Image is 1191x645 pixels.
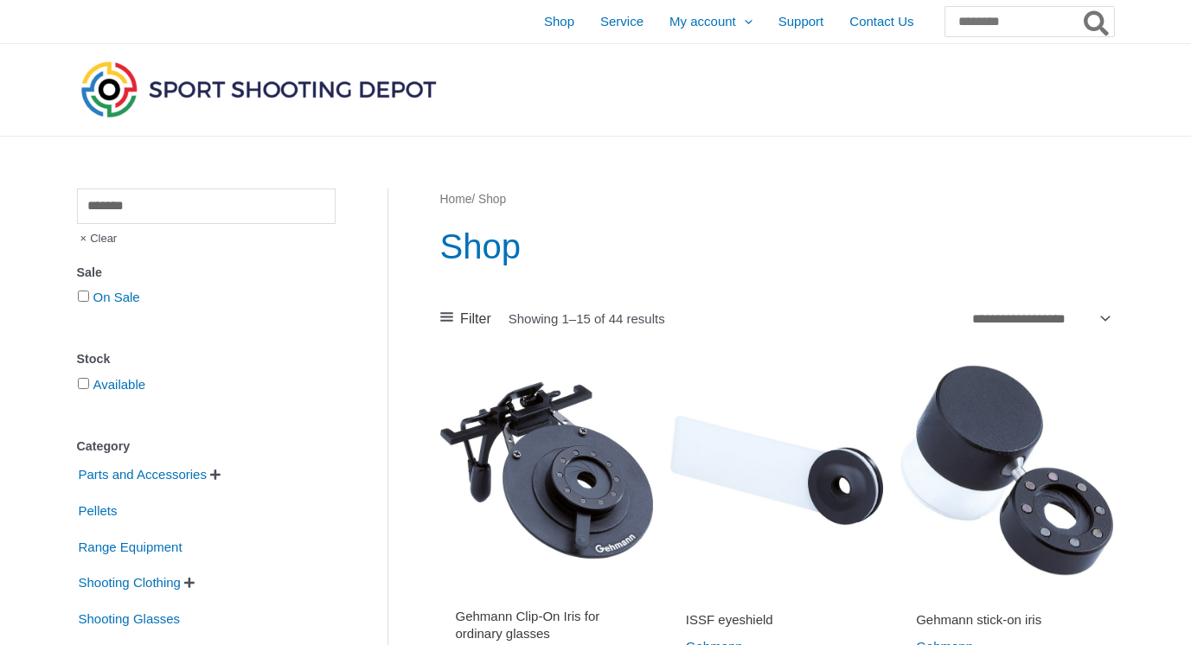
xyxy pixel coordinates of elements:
[686,611,868,635] a: ISSF eyeshield
[77,610,182,625] a: Shooting Glasses
[440,364,653,577] img: Gehmann Clip-On Iris
[184,577,195,589] span: 
[77,538,184,552] a: Range Equipment
[93,377,146,392] a: Available
[77,533,184,562] span: Range Equipment
[77,224,118,253] span: Clear
[77,568,182,597] span: Shooting Clothing
[916,611,1098,635] a: Gehmann stick-on iris
[966,305,1114,331] select: Shop order
[78,378,89,389] input: Available
[456,608,637,642] h2: Gehmann Clip-On Iris for ordinary glasses
[456,587,637,608] iframe: Customer reviews powered by Trustpilot
[77,466,208,481] a: Parts and Accessories
[670,364,883,577] img: ISSF eyeshield
[916,611,1098,629] h2: Gehmann stick-on iris
[210,469,221,481] span: 
[77,460,208,489] span: Parts and Accessories
[509,312,665,325] p: Showing 1–15 of 44 results
[1080,7,1114,36] button: Search
[440,306,491,332] a: Filter
[77,260,336,285] div: Sale
[686,587,868,608] iframe: Customer reviews powered by Trustpilot
[77,57,440,121] img: Sport Shooting Depot
[77,604,182,634] span: Shooting Glasses
[93,290,140,304] a: On Sale
[77,434,336,459] div: Category
[900,364,1113,577] img: Gehmann stick-on iris
[440,222,1114,271] h1: Shop
[916,587,1098,608] iframe: Customer reviews powered by Trustpilot
[460,306,491,332] span: Filter
[77,574,182,589] a: Shooting Clothing
[77,347,336,372] div: Stock
[77,496,119,526] span: Pellets
[78,291,89,302] input: On Sale
[440,193,472,206] a: Home
[77,502,119,517] a: Pellets
[440,188,1114,211] nav: Breadcrumb
[686,611,868,629] h2: ISSF eyeshield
